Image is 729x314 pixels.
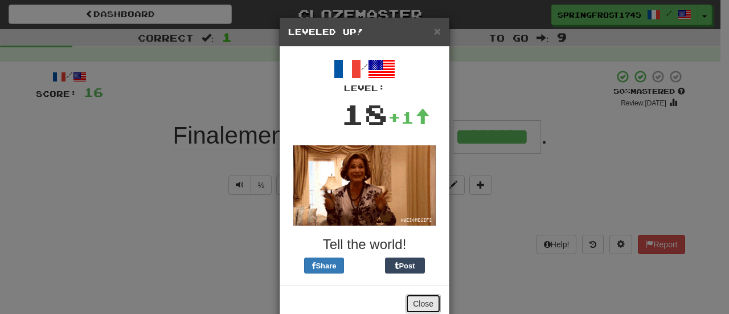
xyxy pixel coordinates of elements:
h3: Tell the world! [288,237,441,252]
div: +1 [388,106,430,129]
button: Share [304,258,344,274]
div: / [288,55,441,94]
img: lucille-bluth-8f3fd88a9e1d39ebd4dcae2a3c7398930b7aef404e756e0a294bf35c6fedb1b1.gif [293,145,436,226]
iframe: X Post Button [344,258,385,274]
span: × [434,25,441,38]
div: Level: [288,83,441,94]
button: Post [385,258,425,274]
div: 18 [341,94,388,134]
button: Close [434,25,441,37]
h5: Leveled Up! [288,26,441,38]
button: Close [406,294,441,313]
